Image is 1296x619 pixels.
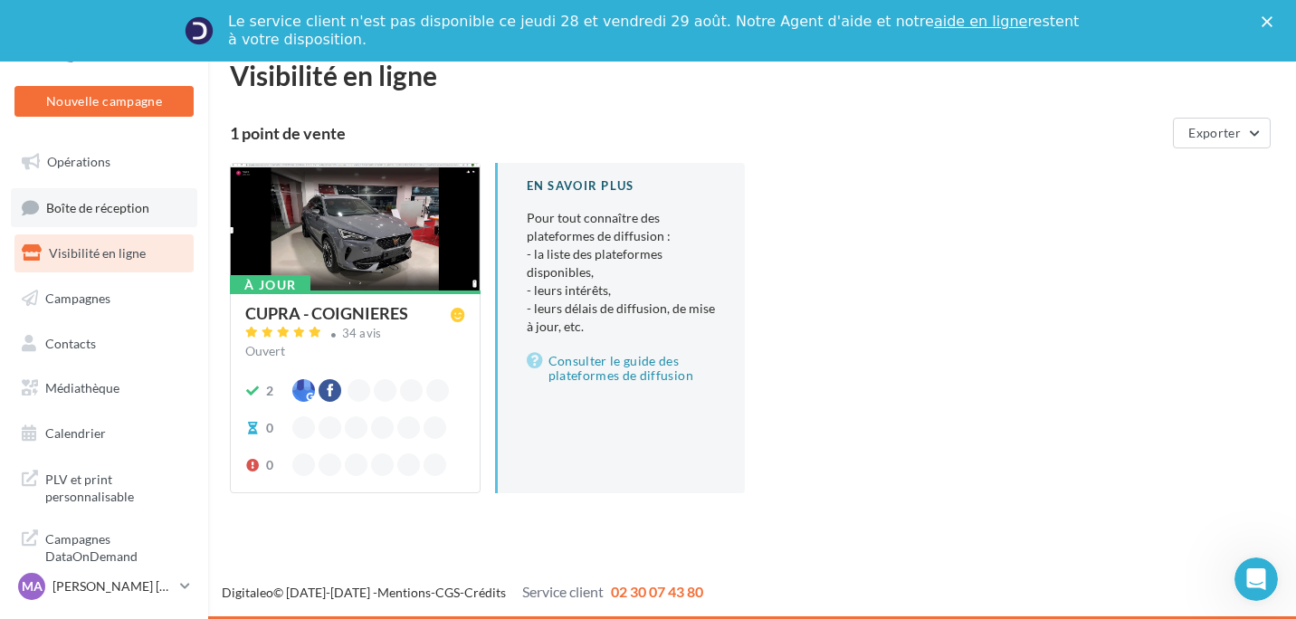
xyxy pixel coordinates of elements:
span: © [DATE]-[DATE] - - - [222,585,703,600]
span: Visibilité en ligne [49,245,146,261]
img: Profile image for Service-Client [185,16,214,45]
button: Exporter [1173,118,1271,148]
a: Campagnes [11,280,197,318]
span: Campagnes [45,290,110,306]
div: Visibilité en ligne [230,62,1274,89]
span: Médiathèque [45,380,119,395]
a: Digitaleo [222,585,273,600]
p: [PERSON_NAME] [PERSON_NAME] [52,577,173,595]
div: Le service client n'est pas disponible ce jeudi 28 et vendredi 29 août. Notre Agent d'aide et not... [228,13,1082,49]
span: Calendrier [45,425,106,441]
a: Contacts [11,325,197,363]
span: Opérations [47,154,110,169]
a: Calendrier [11,414,197,452]
span: Boîte de réception [46,199,149,214]
p: Pour tout connaître des plateformes de diffusion : [527,209,717,336]
div: À jour [230,275,310,295]
li: - leurs délais de diffusion, de mise à jour, etc. [527,300,717,336]
div: CUPRA - COIGNIERES [245,305,408,321]
a: Opérations [11,143,197,181]
a: 34 avis [245,324,465,346]
a: PLV et print personnalisable [11,460,197,513]
span: Contacts [45,335,96,350]
a: Campagnes DataOnDemand [11,519,197,573]
a: Boîte de réception [11,188,197,227]
span: PLV et print personnalisable [45,467,186,506]
div: Fermer [1262,16,1280,27]
span: Exporter [1188,125,1241,140]
div: 34 avis [342,328,382,339]
div: En savoir plus [527,177,717,195]
a: CGS [435,585,460,600]
a: MA [PERSON_NAME] [PERSON_NAME] [14,569,194,604]
li: - leurs intérêts, [527,281,717,300]
span: 02 30 07 43 80 [611,583,703,600]
a: Consulter le guide des plateformes de diffusion [527,350,717,386]
a: Visibilité en ligne [11,234,197,272]
iframe: Intercom live chat [1234,557,1278,601]
li: - la liste des plateformes disponibles, [527,245,717,281]
div: 2 [266,382,273,400]
span: Campagnes DataOnDemand [45,527,186,566]
div: 1 point de vente [230,125,1166,141]
span: MA [22,577,43,595]
div: 0 [266,456,273,474]
a: Mentions [377,585,431,600]
a: aide en ligne [934,13,1027,30]
a: Médiathèque [11,369,197,407]
button: Nouvelle campagne [14,86,194,117]
div: 0 [266,419,273,437]
span: Service client [522,583,604,600]
a: Crédits [464,585,506,600]
span: Ouvert [245,343,285,358]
